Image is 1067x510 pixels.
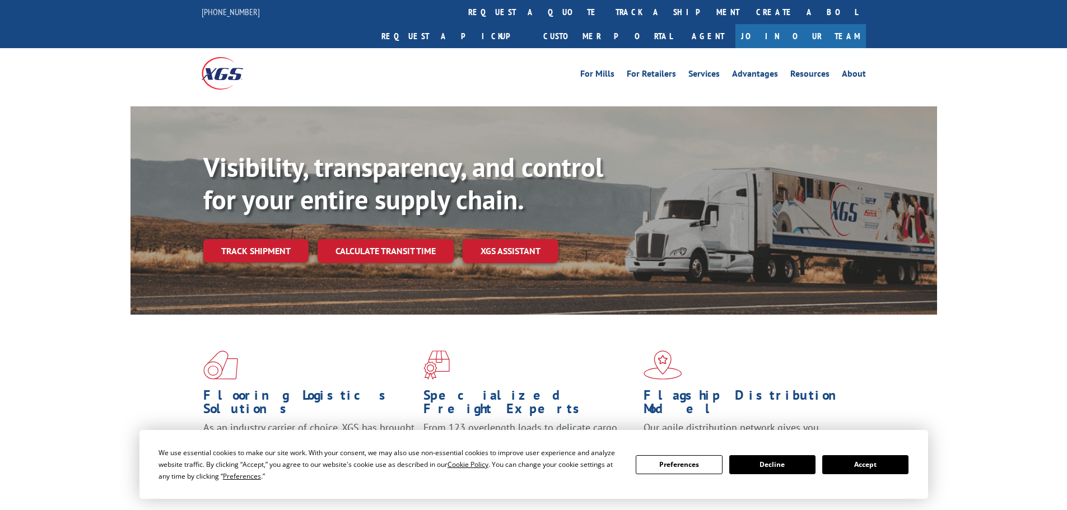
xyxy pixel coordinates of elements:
[203,350,238,380] img: xgs-icon-total-supply-chain-intelligence-red
[644,350,682,380] img: xgs-icon-flagship-distribution-model-red
[627,69,676,82] a: For Retailers
[636,455,722,474] button: Preferences
[644,421,850,447] span: Our agile distribution network gives you nationwide inventory management on demand.
[203,421,414,461] span: As an industry carrier of choice, XGS has brought innovation and dedication to flooring logistics...
[688,69,720,82] a: Services
[644,389,855,421] h1: Flagship Distribution Model
[423,350,450,380] img: xgs-icon-focused-on-flooring-red
[203,239,309,263] a: Track shipment
[159,447,622,482] div: We use essential cookies to make our site work. With your consent, we may also use non-essential ...
[735,24,866,48] a: Join Our Team
[203,149,603,217] b: Visibility, transparency, and control for your entire supply chain.
[580,69,614,82] a: For Mills
[729,455,816,474] button: Decline
[423,389,635,421] h1: Specialized Freight Experts
[822,455,908,474] button: Accept
[223,471,261,481] span: Preferences
[732,69,778,82] a: Advantages
[139,430,928,499] div: Cookie Consent Prompt
[790,69,830,82] a: Resources
[202,6,260,17] a: [PHONE_NUMBER]
[448,460,488,469] span: Cookie Policy
[681,24,735,48] a: Agent
[423,421,635,471] p: From 123 overlength loads to delicate cargo, our experienced staff knows the best way to move you...
[535,24,681,48] a: Customer Portal
[463,239,558,263] a: XGS ASSISTANT
[842,69,866,82] a: About
[373,24,535,48] a: Request a pickup
[203,389,415,421] h1: Flooring Logistics Solutions
[318,239,454,263] a: Calculate transit time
